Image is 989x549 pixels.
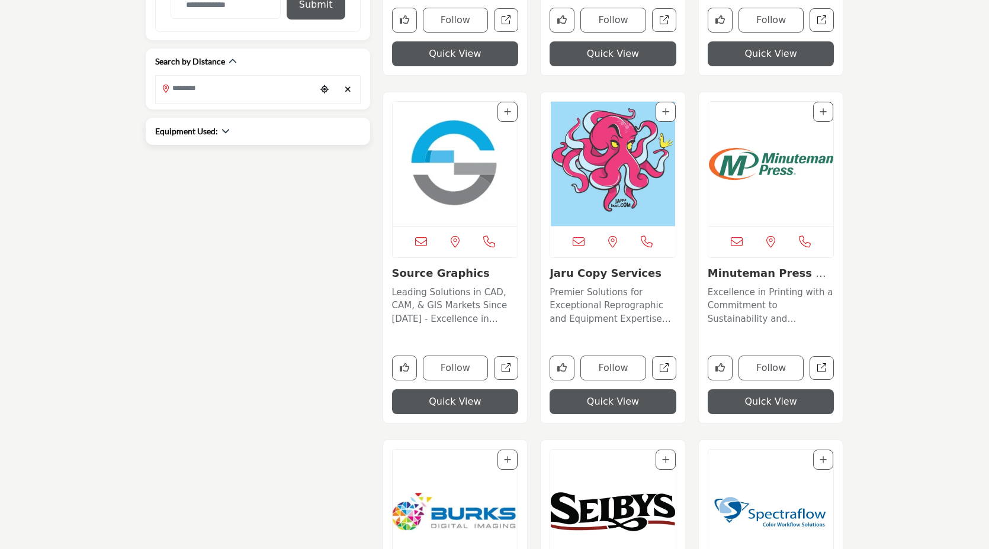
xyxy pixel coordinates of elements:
[708,102,834,226] a: Open Listing in new tab
[392,283,519,326] a: Leading Solutions in CAD, CAM, & GIS Markets Since [DATE] - Excellence in Service and Innovation ...
[156,77,316,100] input: Search Location
[738,356,804,380] button: Follow
[392,356,417,380] button: Like company
[392,8,417,33] button: Like company
[550,267,676,280] h3: Jaru Copy Services
[550,283,676,326] a: Premier Solutions for Exceptional Reprographic and Equipment Expertise Focused on delivering prem...
[652,8,676,33] a: Open a-e-reprographics-inc-va in new tab
[339,77,357,102] div: Clear search location
[155,56,225,67] h2: Search by Distance
[550,102,676,226] img: Jaru Copy Services
[504,455,511,464] a: Add To List
[580,356,646,380] button: Follow
[708,102,834,226] img: Minuteman Press New England
[708,267,832,292] a: Minuteman Press New ...
[392,389,519,414] button: Quick View
[550,267,662,279] a: Jaru Copy Services
[550,102,676,226] a: Open Listing in new tab
[708,286,834,326] p: Excellence in Printing with a Commitment to Sustainability and Community. Specializing in reprogr...
[550,8,574,33] button: Like company
[810,356,834,380] a: Open minuteman-press-new-england in new tab
[550,389,676,414] button: Quick View
[662,107,669,117] a: Add To List
[708,389,834,414] button: Quick View
[393,102,518,226] img: Source Graphics
[392,41,519,66] button: Quick View
[708,8,733,33] button: Like company
[652,356,676,380] a: Open jaru-copy-services in new tab
[662,455,669,464] a: Add To List
[550,286,676,326] p: Premier Solutions for Exceptional Reprographic and Equipment Expertise Focused on delivering prem...
[810,8,834,33] a: Open best-imaging-solutions-inc in new tab
[504,107,511,117] a: Add To List
[580,8,646,33] button: Follow
[393,102,518,226] a: Open Listing in new tab
[316,77,333,102] div: Choose your current location
[708,267,834,280] h3: Minuteman Press New England
[392,267,519,280] h3: Source Graphics
[423,8,489,33] button: Follow
[494,8,518,33] a: Open reprographic-services-association-rsa2 in new tab
[708,356,733,380] button: Like company
[820,107,827,117] a: Add To List
[423,356,489,380] button: Follow
[392,267,490,279] a: Source Graphics
[708,283,834,326] a: Excellence in Printing with a Commitment to Sustainability and Community. Specializing in reprogr...
[738,8,804,33] button: Follow
[392,286,519,326] p: Leading Solutions in CAD, CAM, & GIS Markets Since [DATE] - Excellence in Service and Innovation ...
[820,455,827,464] a: Add To List
[550,41,676,66] button: Quick View
[550,356,574,380] button: Like company
[155,125,218,137] h2: Equipment Used:
[708,41,834,66] button: Quick View
[494,356,518,380] a: Open source-graphics in new tab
